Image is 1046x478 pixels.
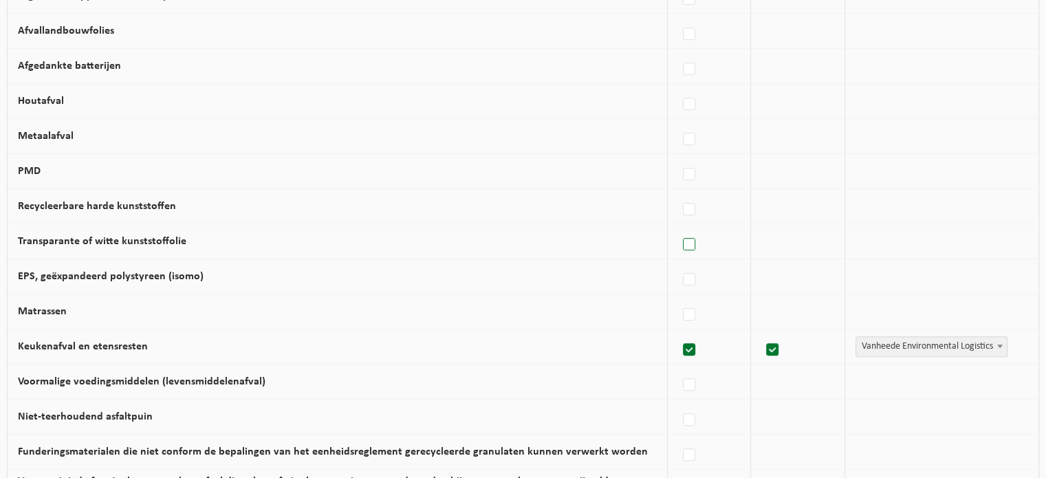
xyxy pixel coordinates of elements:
[18,341,148,352] label: Keukenafval en etensresten
[18,131,74,142] label: Metaalafval
[18,376,265,387] label: Voormalige voedingsmiddelen (levensmiddelenafval)
[18,25,114,36] label: Afvallandbouwfolies
[18,201,176,212] label: Recycleerbare harde kunststoffen
[856,336,1007,357] span: Vanheede Environmental Logistics
[18,306,67,317] label: Matrassen
[18,166,41,177] label: PMD
[18,96,64,107] label: Houtafval
[18,271,204,282] label: EPS, geëxpandeerd polystyreen (isomo)
[18,446,648,457] label: Funderingsmaterialen die niet conform de bepalingen van het eenheidsreglement gerecycleerde granu...
[18,411,153,422] label: Niet-teerhoudend asfaltpuin
[856,337,1007,356] span: Vanheede Environmental Logistics
[18,61,121,72] label: Afgedankte batterijen
[18,236,186,247] label: Transparante of witte kunststoffolie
